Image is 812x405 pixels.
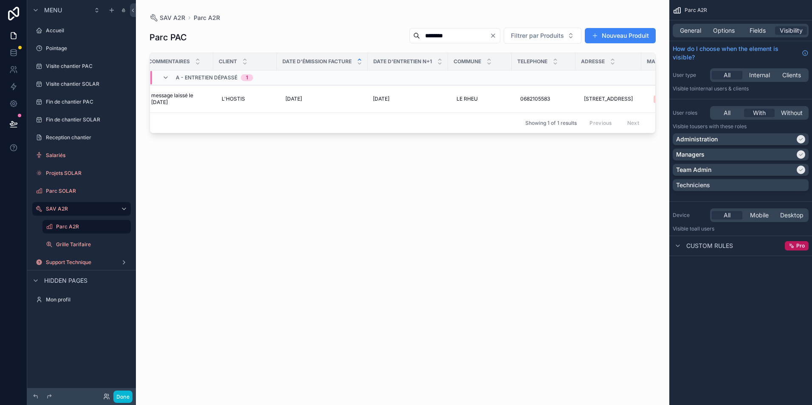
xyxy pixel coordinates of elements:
a: Reception chantier [32,131,131,144]
p: Techniciens [676,181,710,189]
label: Fin de chantier PAC [46,98,129,105]
a: Grille Tarifaire [42,238,131,251]
span: Without [781,109,803,117]
a: Salariés [32,149,131,162]
a: SAV A2R [32,202,131,216]
a: Visite chantier SOLAR [32,77,131,91]
label: Mon profil [46,296,129,303]
span: Options [713,26,735,35]
span: Visibility [780,26,803,35]
a: Mon profil [32,293,131,307]
a: Parc A2R [194,14,220,22]
label: Pointage [46,45,129,52]
label: Parc SOLAR [46,188,129,194]
a: How do I choose when the element is visible? [673,45,809,62]
span: Mobile [750,211,769,219]
span: With [753,109,766,117]
label: Device [673,212,707,219]
label: Reception chantier [46,134,129,141]
a: Projets SOLAR [32,166,131,180]
span: Client [219,58,237,65]
label: SAV A2R [46,205,114,212]
span: Date d'entretien n+1 [373,58,432,65]
span: Date d'émission facture [282,58,352,65]
a: Fin de chantier PAC [32,95,131,109]
span: [STREET_ADDRESS] [584,96,633,102]
span: [DATE] [285,96,302,102]
span: LE RHEU [457,96,478,102]
a: Support Technique [32,256,131,269]
span: Hidden pages [44,276,87,285]
p: Team Admin [676,166,711,174]
div: 1 [246,74,248,81]
span: Pro [796,242,805,249]
button: Done [113,391,133,403]
a: Visite chantier PAC [32,59,131,73]
span: Showing 1 of 1 results [525,120,577,127]
label: Visite chantier SOLAR [46,81,129,87]
span: Parc A2R [685,7,707,14]
span: How do I choose when the element is visible? [673,45,798,62]
span: Marque machine [647,58,694,65]
a: Accueil [32,24,131,37]
label: Parc A2R [56,223,126,230]
label: Accueil [46,27,129,34]
span: Internal users & clients [694,85,749,92]
p: Visible to [673,225,809,232]
span: Commune [454,58,481,65]
label: Support Technique [46,259,117,266]
button: Select Button [504,28,581,44]
span: Internal [749,71,770,79]
span: Fields [750,26,766,35]
button: Select Button [647,91,705,107]
a: Fin de chantier SOLAR [32,113,131,127]
span: L'HOSTIS [222,96,245,102]
span: Commentaires [148,58,190,65]
span: Desktop [780,211,804,219]
h1: Parc PAC [149,31,187,43]
label: User type [673,72,707,79]
span: Menu [44,6,62,14]
span: Custom rules [686,242,733,250]
button: Nouveau Produit [585,28,656,43]
span: a - entretien dépassé [176,74,237,81]
span: All [724,109,730,117]
button: Clear [490,32,500,39]
span: Filtrer par Produits [511,31,564,40]
label: Grille Tarifaire [56,241,129,248]
span: Clients [782,71,801,79]
span: Telephone [517,58,547,65]
p: Visible to [673,123,809,130]
span: all users [694,225,714,232]
p: Administration [676,135,718,143]
label: Projets SOLAR [46,170,129,177]
a: SAV A2R [149,14,185,22]
label: Salariés [46,152,129,159]
p: Managers [676,150,705,159]
span: Users with these roles [694,123,747,129]
a: Pointage [32,42,131,55]
span: SAV A2R [160,14,185,22]
span: [DATE] [373,96,389,102]
span: General [680,26,701,35]
span: All [724,211,730,219]
span: All [724,71,730,79]
a: Parc SOLAR [32,184,131,198]
span: 0682105583 [520,96,550,102]
label: User roles [673,110,707,116]
label: Fin de chantier SOLAR [46,116,129,123]
span: message laissé le [DATE] [151,92,205,106]
span: Adresse [581,58,605,65]
a: Parc A2R [42,220,131,233]
p: Visible to [673,85,809,92]
label: Visite chantier PAC [46,63,129,70]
